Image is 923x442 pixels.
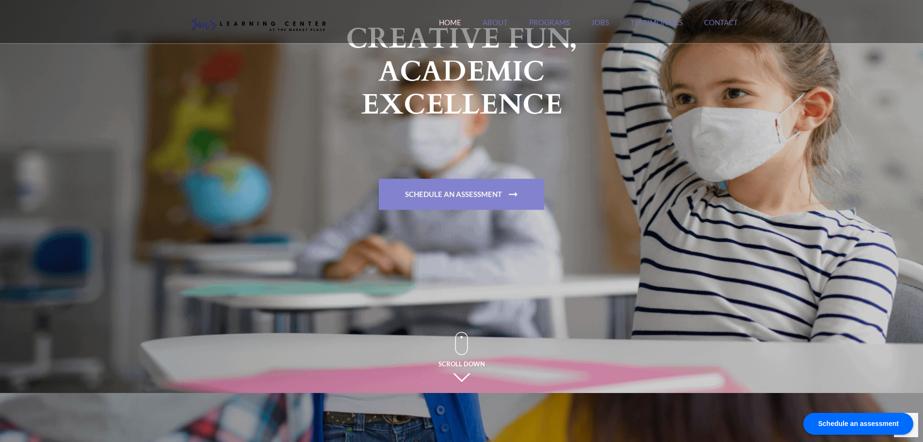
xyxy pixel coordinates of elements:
a: Jobs [591,18,609,39]
a: Testimonials [630,18,683,39]
span: Scroll Down [438,332,485,382]
a: Home [439,18,461,39]
div: Schedule an assessment [803,413,913,435]
a: Contact [704,18,738,39]
a: Programs [529,18,570,39]
a: Schedule An Assessment [379,179,544,210]
a: About [483,18,508,39]
img: Jen's Learning Center Logo Transparent [186,11,331,40]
